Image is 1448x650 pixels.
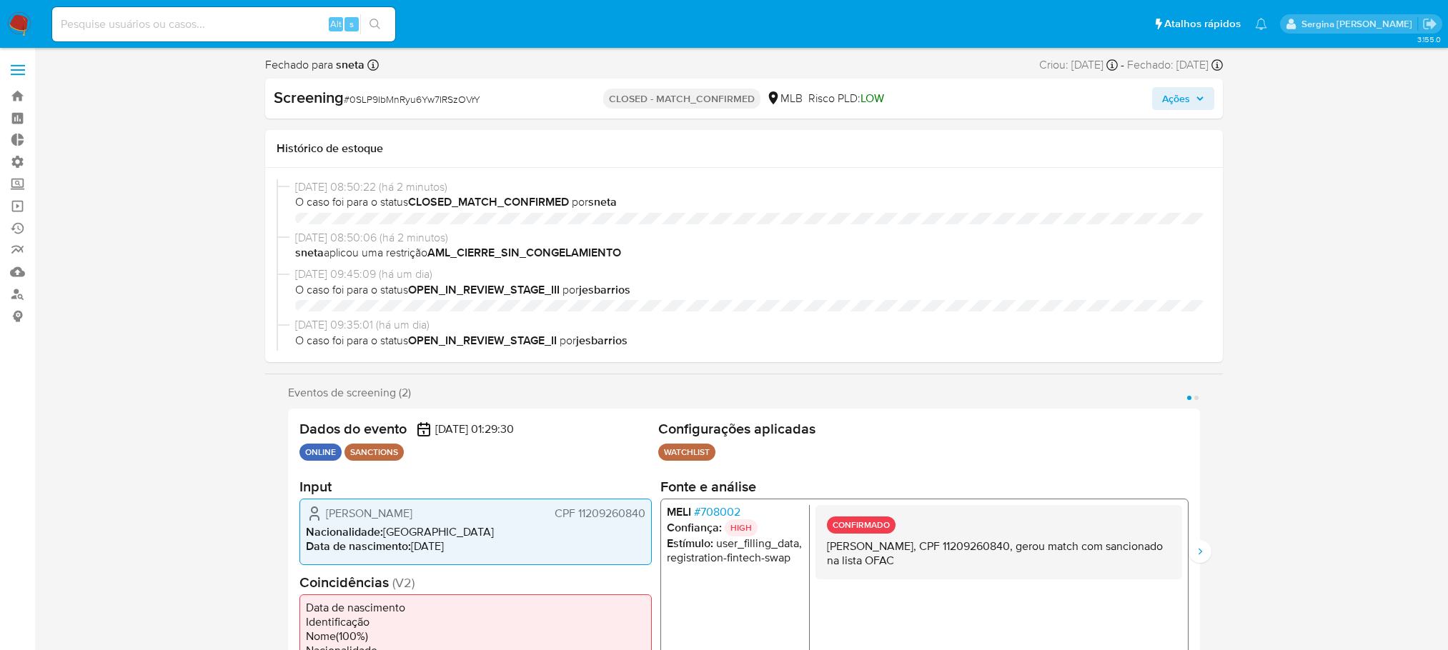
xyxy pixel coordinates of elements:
span: Risco PLD: [808,91,884,106]
a: Sair [1422,16,1437,31]
span: O caso foi para o status por [295,282,1206,298]
b: jesbarrios [576,332,628,349]
span: s [349,17,354,31]
p: CLOSED - MATCH_CONFIRMED [603,89,760,109]
b: CLOSED_MATCH_CONFIRMED [408,194,569,210]
span: Atalhos rápidos [1164,16,1241,31]
div: Criou: [DATE] [1039,57,1118,73]
a: Notificações [1255,18,1267,30]
b: jesbarrios [579,281,630,298]
span: Alt [330,17,342,31]
div: MLB [766,91,803,106]
b: sneta [333,56,365,73]
span: O caso foi para o status por [295,333,1206,349]
span: [DATE] 09:45:09 (há um dia) [295,266,1206,282]
button: search-icon [360,14,390,34]
b: Screening [274,86,344,109]
b: sneta [588,194,617,210]
input: Pesquise usuários ou casos... [52,15,395,34]
h1: Histórico de estoque [277,141,1211,156]
span: aplicou uma restrição [295,245,1206,261]
span: [DATE] 09:35:01 (há um dia) [295,317,1206,333]
span: Ações [1162,87,1190,110]
b: OPEN_IN_REVIEW_STAGE_II [408,332,557,349]
span: [DATE] 08:50:22 (há 2 minutos) [295,179,1206,195]
div: Fechado: [DATE] [1127,57,1223,73]
span: [DATE] 08:50:06 (há 2 minutos) [295,230,1206,246]
b: OPEN_IN_REVIEW_STAGE_III [408,281,560,298]
span: - [1121,57,1124,73]
p: sergina.neta@mercadolivre.com [1301,17,1417,31]
span: # 0SLP9IbMnRyu6Yw7IRSzOVrY [344,92,480,106]
span: Fechado para [265,57,365,73]
button: Ações [1152,87,1214,110]
b: sneta [295,244,324,261]
span: LOW [861,90,884,106]
b: AML_CIERRE_SIN_CONGELAMIENTO [427,244,621,261]
span: O caso foi para o status por [295,194,1206,210]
